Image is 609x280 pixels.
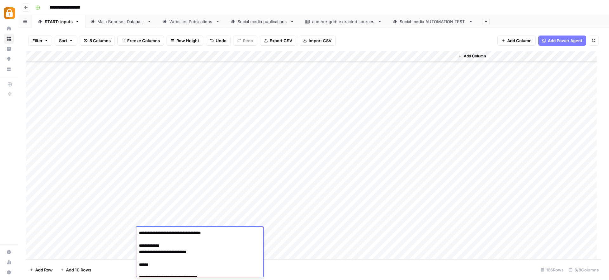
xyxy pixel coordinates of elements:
[56,265,95,275] button: Add 10 Rows
[538,36,586,46] button: Add Power Agent
[548,37,582,44] span: Add Power Agent
[80,36,115,46] button: 8 Columns
[4,5,14,21] button: Workspace: Adzz
[89,37,111,44] span: 8 Columns
[270,37,292,44] span: Export CSV
[117,36,164,46] button: Freeze Columns
[299,36,336,46] button: Import CSV
[66,267,91,273] span: Add 10 Rows
[243,37,253,44] span: Redo
[169,18,213,25] div: Websites Publications
[260,36,296,46] button: Export CSV
[4,267,14,277] button: Help + Support
[400,18,466,25] div: Social media AUTOMATION TEST
[206,36,231,46] button: Undo
[300,15,387,28] a: another grid: extracted sources
[32,37,43,44] span: Filter
[26,265,56,275] button: Add Row
[32,15,85,28] a: START: inputs
[507,37,532,44] span: Add Column
[387,15,478,28] a: Social media AUTOMATION TEST
[216,37,226,44] span: Undo
[538,265,566,275] div: 166 Rows
[167,36,203,46] button: Row Height
[4,54,14,64] a: Opportunities
[28,36,52,46] button: Filter
[4,64,14,74] a: Your Data
[127,37,160,44] span: Freeze Columns
[312,18,375,25] div: another grid: extracted sources
[233,36,257,46] button: Redo
[55,36,77,46] button: Sort
[309,37,331,44] span: Import CSV
[4,44,14,54] a: Insights
[4,247,14,257] a: Settings
[35,267,53,273] span: Add Row
[4,23,14,34] a: Home
[4,7,15,19] img: Adzz Logo
[225,15,300,28] a: Social media publications
[59,37,67,44] span: Sort
[85,15,157,28] a: Main Bonuses Database
[97,18,145,25] div: Main Bonuses Database
[497,36,536,46] button: Add Column
[4,257,14,267] a: Usage
[45,18,73,25] div: START: inputs
[464,53,486,59] span: Add Column
[455,52,488,60] button: Add Column
[176,37,199,44] span: Row Height
[566,265,601,275] div: 8/8 Columns
[157,15,225,28] a: Websites Publications
[4,34,14,44] a: Browse
[238,18,287,25] div: Social media publications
